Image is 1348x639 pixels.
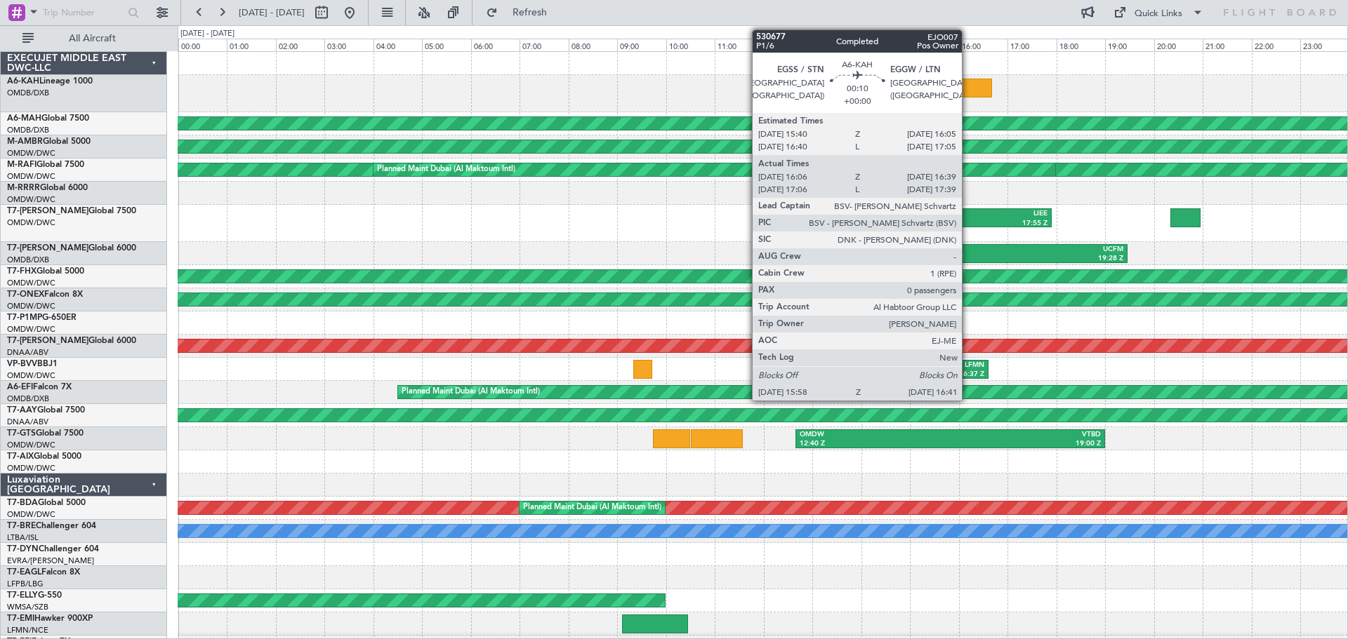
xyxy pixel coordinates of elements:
[1106,1,1210,24] button: Quick Links
[7,591,38,600] span: T7-ELLY
[7,545,99,553] a: T7-DYNChallenger 604
[7,114,41,123] span: A6-MAH
[959,39,1007,51] div: 16:00
[471,39,520,51] div: 06:00
[374,39,422,51] div: 04:00
[7,88,49,98] a: OMDB/DXB
[324,39,373,51] div: 03:00
[805,209,927,219] div: LTBA
[7,360,37,368] span: VP-BVV
[897,370,941,379] div: 14:39 Z
[1031,245,1123,255] div: UCFM
[180,28,234,40] div: [DATE] - [DATE]
[7,406,85,415] a: T7-AAYGlobal 7500
[7,452,81,461] a: T7-AIXGlobal 5000
[7,522,96,530] a: T7-BREChallenger 604
[7,452,34,461] span: T7-AIX
[1007,39,1056,51] div: 17:00
[7,184,40,192] span: M-RRRR
[7,406,37,415] span: T7-AAY
[1105,39,1154,51] div: 19:00
[7,360,58,368] a: VP-BVVBBJ1
[7,161,84,169] a: M-RAFIGlobal 7500
[7,568,41,577] span: T7-EAGL
[7,194,55,205] a: OMDW/DWC
[7,267,84,276] a: T7-FHXGlobal 5000
[7,77,93,86] a: A6-KAHLineage 1000
[800,430,950,440] div: OMDW
[927,219,1048,229] div: 17:55 Z
[7,522,36,530] span: T7-BRE
[7,148,55,159] a: OMDW/DWC
[7,314,77,322] a: T7-P1MPG-650ER
[7,394,49,404] a: OMDB/DXB
[377,159,515,180] div: Planned Maint Dubai (Al Maktoum Intl)
[861,39,910,51] div: 14:00
[941,370,985,379] div: 16:37 Z
[7,184,88,192] a: M-RRRRGlobal 6000
[1031,254,1123,264] div: 19:28 Z
[1057,39,1105,51] div: 18:00
[7,532,39,543] a: LTBA/ISL
[7,244,88,253] span: T7-[PERSON_NAME]
[7,509,55,520] a: OMDW/DWC
[7,278,55,288] a: OMDW/DWC
[7,417,48,427] a: DNAA/ABV
[7,171,55,182] a: OMDW/DWC
[7,568,80,577] a: T7-EAGLFalcon 8X
[7,614,34,623] span: T7-EMI
[800,439,950,449] div: 12:40 Z
[480,1,564,24] button: Refresh
[239,6,305,19] span: [DATE] - [DATE]
[1154,39,1203,51] div: 20:00
[7,217,55,228] a: OMDW/DWC
[569,39,617,51] div: 08:00
[7,137,91,146] a: M-AMBRGlobal 5000
[938,245,1031,255] div: OMDB
[7,337,136,345] a: T7-[PERSON_NAME]Global 6000
[950,439,1100,449] div: 19:00 Z
[523,497,661,518] div: Planned Maint Dubai (Al Maktoum Intl)
[7,255,49,265] a: OMDB/DXB
[7,114,89,123] a: A6-MAHGlobal 7500
[7,301,55,311] a: OMDW/DWC
[910,39,958,51] div: 15:00
[7,591,62,600] a: T7-ELLYG-550
[927,209,1048,219] div: LIEE
[7,244,136,253] a: T7-[PERSON_NAME]Global 6000
[7,429,84,438] a: T7-GTSGlobal 7500
[7,161,37,169] span: M-RAFI
[7,383,33,391] span: A6-EFI
[37,34,148,43] span: All Aircraft
[7,207,88,215] span: T7-[PERSON_NAME]
[7,290,44,299] span: T7-ONEX
[1252,39,1300,51] div: 22:00
[7,77,39,86] span: A6-KAH
[897,361,941,370] div: EGGW
[7,337,88,345] span: T7-[PERSON_NAME]
[938,254,1031,264] div: 15:30 Z
[764,39,812,51] div: 12:00
[1135,7,1182,21] div: Quick Links
[7,556,94,566] a: EVRA/[PERSON_NAME]
[1203,39,1251,51] div: 21:00
[7,383,72,391] a: A6-EFIFalcon 7X
[7,545,39,553] span: T7-DYN
[7,125,49,135] a: OMDB/DXB
[7,499,86,507] a: T7-BDAGlobal 5000
[520,39,568,51] div: 07:00
[7,499,38,507] span: T7-BDA
[7,290,83,299] a: T7-ONEXFalcon 8X
[7,602,48,612] a: WMSA/SZB
[7,429,36,438] span: T7-GTS
[7,324,55,335] a: OMDW/DWC
[7,370,55,381] a: OMDW/DWC
[7,440,55,450] a: OMDW/DWC
[812,39,861,51] div: 13:00
[7,207,136,215] a: T7-[PERSON_NAME]Global 7500
[501,8,560,18] span: Refresh
[7,463,55,473] a: OMDW/DWC
[227,39,275,51] div: 01:00
[402,382,540,403] div: Planned Maint Dubai (Al Maktoum Intl)
[7,137,43,146] span: M-AMBR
